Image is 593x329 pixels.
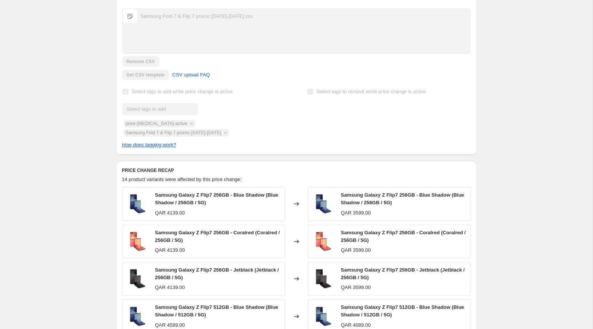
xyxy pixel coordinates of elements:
[122,142,176,148] a: How does tagging work?
[132,89,233,94] span: Select tags to add while price change is active
[172,71,210,79] span: CSV upload FAQ
[126,267,149,290] img: flip7-jetblack_27521d31-fe16-489e-b828-4948aa316b9c_80x.jpg
[341,230,466,243] span: Samsung Galaxy Z Flip7 256GB - Coralred (Coralred / 256GB / 5G)
[155,267,279,280] span: Samsung Galaxy Z Flip7 256GB - Jetblack (Jetblack / 256GB / 5G)
[155,284,185,291] div: QAR 4139.00
[126,192,149,215] img: flip7-Blue-Shadow_99c75ac8-903d-4da1-b874-03afc2d20887_80x.jpg
[317,89,426,94] span: Select tags to remove while price change is active
[155,192,278,205] span: Samsung Galaxy Z Flip7 256GB - Blue Shadow (Blue Shadow / 256GB / 5G)
[341,284,371,291] div: QAR 3599.00
[341,209,371,217] div: QAR 3599.00
[341,304,464,318] span: Samsung Galaxy Z Flip7 512GB - Blue Shadow (Blue Shadow / 512GB / 5G)
[341,267,465,280] span: Samsung Galaxy Z Flip7 256GB - Jetblack (Jetblack / 256GB / 5G)
[312,305,335,328] img: flip7-Blue-Shadow_7da20faf-bde2-4da5-a3c7-32403fd99e2a_80x.jpg
[155,321,185,329] div: QAR 4589.00
[312,267,335,290] img: flip7-jetblack_27521d31-fe16-489e-b828-4948aa316b9c_80x.jpg
[155,230,280,243] span: Samsung Galaxy Z Flip7 256GB - Coralred (Coralred / 256GB / 5G)
[126,230,149,253] img: flip7-Coralred_409c2c68-09ed-442c-993f-6917406a80bd_80x.jpg
[155,209,185,217] div: QAR 4139.00
[312,192,335,215] img: flip7-Blue-Shadow_99c75ac8-903d-4da1-b874-03afc2d20887_80x.jpg
[155,246,185,254] div: QAR 4139.00
[341,192,464,205] span: Samsung Galaxy Z Flip7 256GB - Blue Shadow (Blue Shadow / 256GB / 5G)
[122,176,242,182] span: 14 product variants were affected by this price change:
[341,321,371,329] div: QAR 4089.00
[341,246,371,254] div: QAR 3599.00
[168,69,214,81] a: CSV upload FAQ
[312,230,335,253] img: flip7-Coralred_409c2c68-09ed-442c-993f-6917406a80bd_80x.jpg
[122,167,471,173] h6: PRICE CHANGE RECAP
[126,305,149,328] img: flip7-Blue-Shadow_7da20faf-bde2-4da5-a3c7-32403fd99e2a_80x.jpg
[122,103,198,115] input: Select tags to add
[141,13,253,20] div: Samsung Fold 7 & Flip 7 promo [DATE]-[DATE].csv
[155,304,278,318] span: Samsung Galaxy Z Flip7 512GB - Blue Shadow (Blue Shadow / 512GB / 5G)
